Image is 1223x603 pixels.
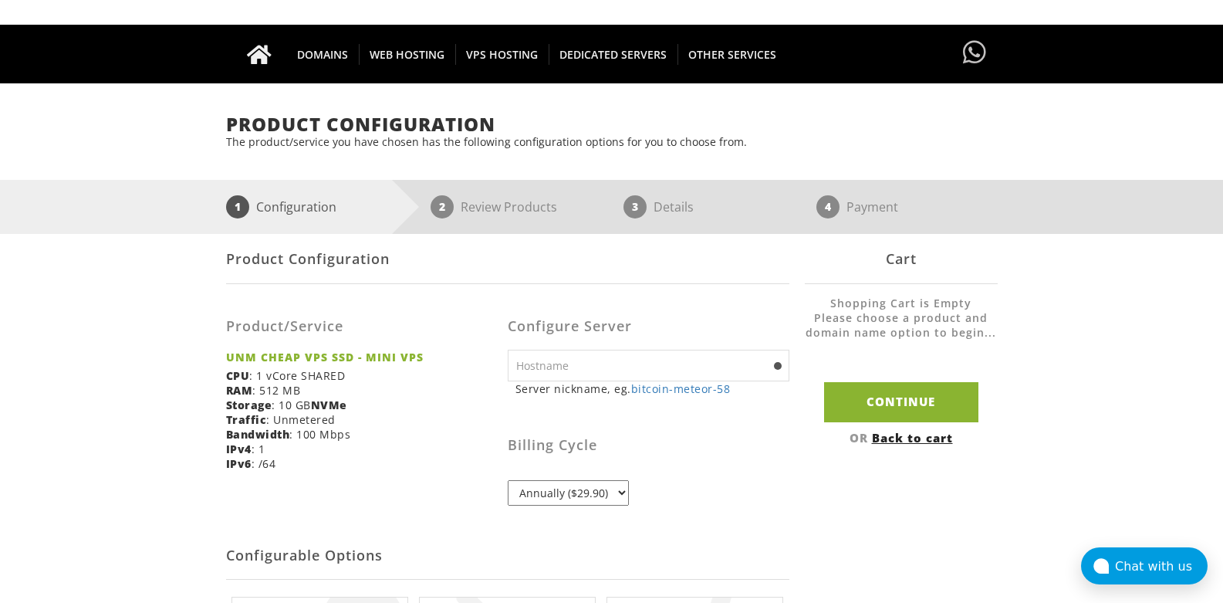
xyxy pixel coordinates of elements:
b: CPU [226,368,250,383]
small: Server nickname, eg. [515,381,789,396]
button: Chat with us [1081,547,1208,584]
div: Cart [805,234,998,284]
span: DOMAINS [286,44,360,65]
span: 3 [623,195,647,219]
b: IPv4 [226,442,252,456]
strong: UNM CHEAP VPS SSD - MINI VPS [226,350,496,364]
h2: Configurable Options [226,533,789,580]
div: Chat with us [1115,559,1208,574]
h3: Billing Cycle [508,438,789,453]
span: VPS HOSTING [455,44,549,65]
p: The product/service you have chosen has the following configuration options for you to choose from. [226,134,998,149]
b: Bandwidth [226,427,290,442]
h3: Product/Service [226,319,496,334]
span: OTHER SERVICES [677,44,787,65]
a: DOMAINS [286,25,360,83]
b: Traffic [226,412,267,427]
h1: Product Configuration [226,114,998,134]
input: Hostname [508,350,789,381]
b: IPv6 [226,456,252,471]
a: bitcoin-meteor-58 [631,381,731,396]
a: WEB HOSTING [359,25,456,83]
span: 4 [816,195,840,219]
div: : 1 vCore SHARED : 512 MB : 10 GB : Unmetered : 100 Mbps : 1 : /64 [226,296,508,483]
div: Product Configuration [226,234,789,284]
div: OR [805,430,998,445]
span: 1 [226,195,249,219]
b: NVMe [311,398,347,412]
span: WEB HOSTING [359,44,456,65]
a: VPS HOSTING [455,25,549,83]
a: Have questions? [959,25,990,82]
p: Details [654,195,694,219]
span: 2 [431,195,454,219]
a: OTHER SERVICES [677,25,787,83]
p: Review Products [461,195,557,219]
li: Shopping Cart is Empty Please choose a product and domain name option to begin... [805,296,998,355]
b: Storage [226,398,272,412]
input: Continue [824,382,978,422]
span: DEDICATED SERVERS [549,44,678,65]
p: Configuration [256,195,336,219]
p: Payment [846,195,898,219]
a: DEDICATED SERVERS [549,25,678,83]
b: RAM [226,383,253,398]
h3: Configure Server [508,319,789,334]
a: Back to cart [872,430,953,445]
a: Go to homepage [231,25,287,83]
